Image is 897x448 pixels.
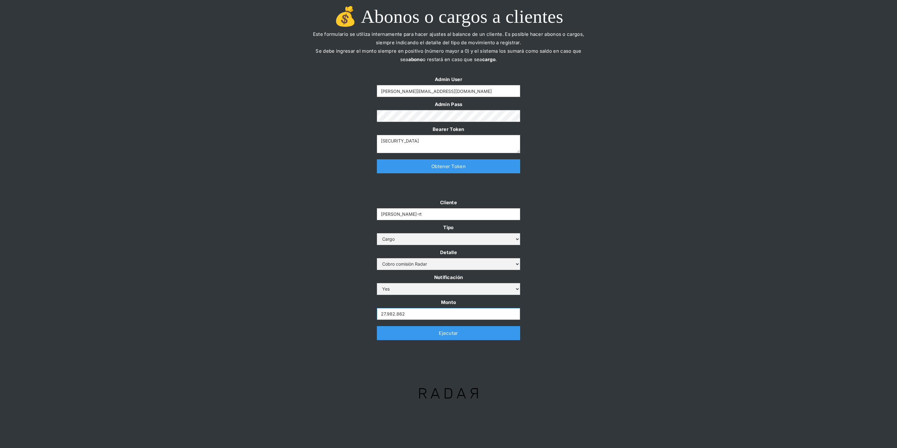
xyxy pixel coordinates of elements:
[377,208,520,220] input: Example Text
[377,125,520,133] label: Bearer Token
[409,378,488,409] img: Logo Radar
[377,326,520,340] a: Ejecutar
[377,198,520,320] form: Form
[377,298,520,306] label: Monto
[408,56,423,62] strong: abono
[377,100,520,108] label: Admin Pass
[377,159,520,173] a: Obtener Token
[377,198,520,207] label: Cliente
[377,75,520,153] form: Form
[377,273,520,282] label: Notificación
[482,56,496,62] strong: cargo
[377,75,520,84] label: Admin User
[377,85,520,97] input: Example Text
[377,223,520,232] label: Tipo
[377,308,520,320] input: Monto
[377,248,520,257] label: Detalle
[308,30,589,72] p: Este formulario se utiliza internamente para hacer ajustes al balance de un cliente. Es posible h...
[308,6,589,27] h1: 💰 Abonos o cargos a clientes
